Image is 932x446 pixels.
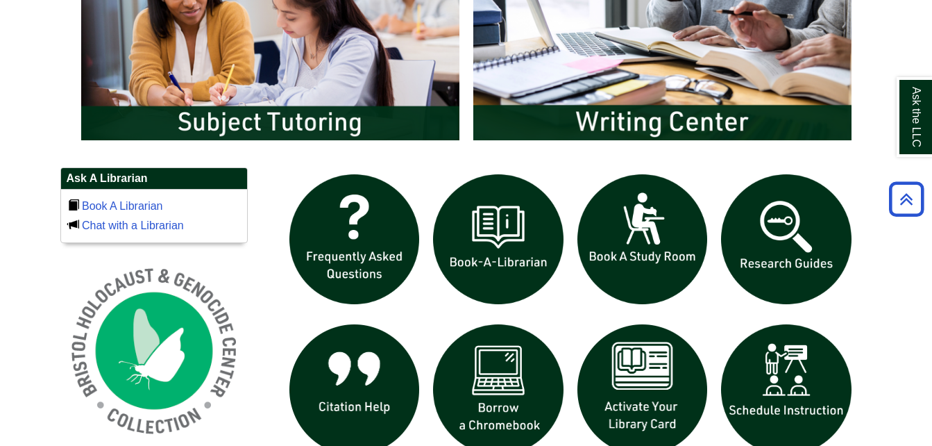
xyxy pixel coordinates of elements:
img: book a study room icon links to book a study room web page [570,167,715,312]
a: Back to Top [884,190,929,208]
img: Research Guides icon links to research guides web page [714,167,858,312]
img: Book a Librarian icon links to book a librarian web page [426,167,570,312]
a: Chat with a Librarian [82,220,184,231]
img: frequently asked questions [282,167,427,312]
img: Holocaust and Genocide Collection [60,257,248,445]
a: Book A Librarian [82,200,163,212]
h2: Ask A Librarian [61,168,247,190]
